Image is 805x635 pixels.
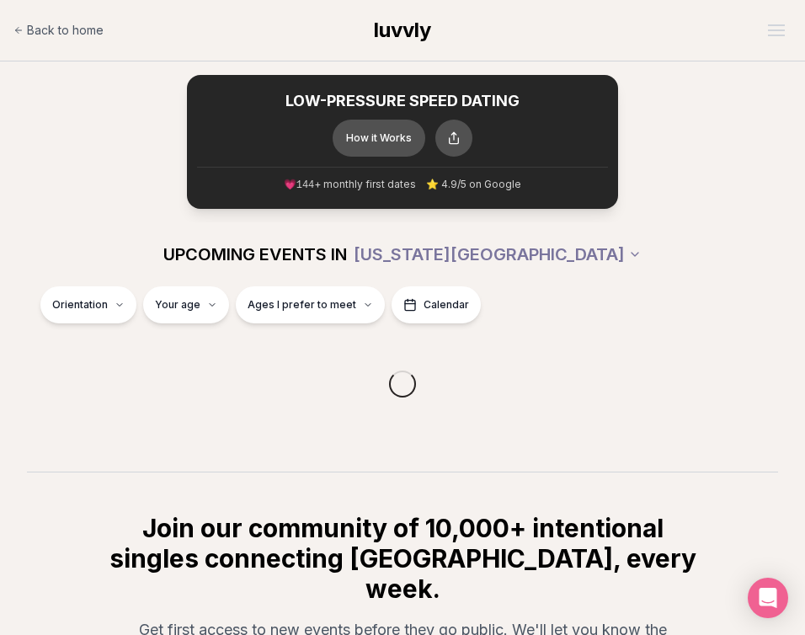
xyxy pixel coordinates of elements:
[761,18,792,43] button: Open menu
[106,513,699,604] h2: Join our community of 10,000+ intentional singles connecting [GEOGRAPHIC_DATA], every week.
[333,120,425,157] button: How it Works
[748,578,788,618] div: Open Intercom Messenger
[163,243,347,266] span: UPCOMING EVENTS IN
[52,298,108,312] span: Orientation
[426,178,521,191] span: ⭐ 4.9/5 on Google
[13,13,104,47] a: Back to home
[284,178,417,192] span: 💗 + monthly first dates
[296,179,315,191] span: 144
[374,17,431,44] a: luvvly
[392,286,481,323] button: Calendar
[248,298,356,312] span: Ages I prefer to meet
[40,286,136,323] button: Orientation
[27,22,104,39] span: Back to home
[354,236,642,273] button: [US_STATE][GEOGRAPHIC_DATA]
[236,286,385,323] button: Ages I prefer to meet
[374,18,431,42] span: luvvly
[155,298,200,312] span: Your age
[197,92,608,111] h2: LOW-PRESSURE SPEED DATING
[424,298,469,312] span: Calendar
[143,286,229,323] button: Your age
